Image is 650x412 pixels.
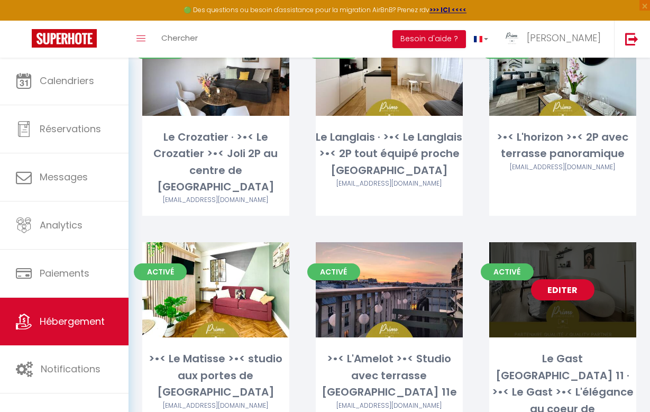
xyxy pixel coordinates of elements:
[392,30,466,48] button: Besoin d'aide ?
[134,263,187,280] span: Activé
[142,351,289,400] div: >•< Le Matisse >•< studio aux portes de [GEOGRAPHIC_DATA]
[142,129,289,196] div: Le Crozatier · >•< Le Crozatier >•< Joli 2P au centre de [GEOGRAPHIC_DATA]
[625,32,638,45] img: logout
[527,31,601,44] span: [PERSON_NAME]
[481,263,534,280] span: Activé
[496,21,614,58] a: ... [PERSON_NAME]
[153,21,206,58] a: Chercher
[40,170,88,184] span: Messages
[161,32,198,43] span: Chercher
[316,129,463,179] div: Le Langlais · >•< Le Langlais >•< 2P tout équipé proche [GEOGRAPHIC_DATA]
[40,315,105,328] span: Hébergement
[41,362,100,376] span: Notifications
[40,218,83,232] span: Analytics
[489,129,636,162] div: >•< L'horizon >•< 2P avec terrasse panoramique
[40,267,89,280] span: Paiements
[40,122,101,135] span: Réservations
[142,195,289,205] div: Airbnb
[316,401,463,411] div: Airbnb
[316,179,463,189] div: Airbnb
[307,263,360,280] span: Activé
[32,29,97,48] img: Super Booking
[316,351,463,400] div: >•< L'Amelot >•< Studio avec terrasse [GEOGRAPHIC_DATA] 11e
[40,74,94,87] span: Calendriers
[142,401,289,411] div: Airbnb
[489,162,636,172] div: Airbnb
[429,5,466,14] a: >>> ICI <<<<
[504,30,520,46] img: ...
[531,279,594,300] a: Editer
